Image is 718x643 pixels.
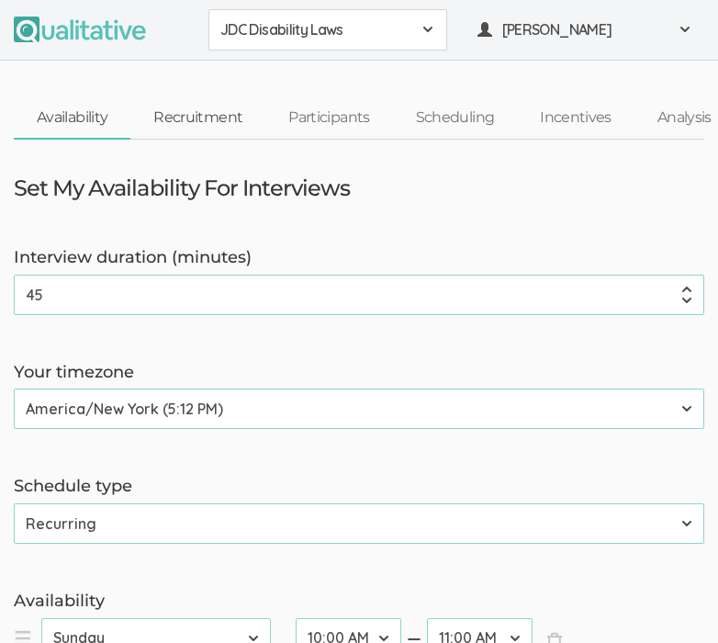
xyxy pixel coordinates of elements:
[208,9,447,51] button: JDC Disability Laws
[626,555,718,643] iframe: Chat Widget
[14,176,350,200] h3: Set My Availability For Interviews
[14,246,704,270] label: Interview duration (minutes)
[393,98,518,138] a: Scheduling
[14,590,704,614] label: Availability
[14,361,704,385] label: Your timezone
[220,19,411,40] span: JDC Disability Laws
[14,475,704,499] label: Schedule type
[14,98,130,138] a: Availability
[517,98,634,138] a: Incentives
[502,19,668,40] span: [PERSON_NAME]
[14,17,146,42] img: Qualitative
[265,98,392,138] a: Participants
[466,9,704,51] button: [PERSON_NAME]
[130,98,265,138] a: Recruitment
